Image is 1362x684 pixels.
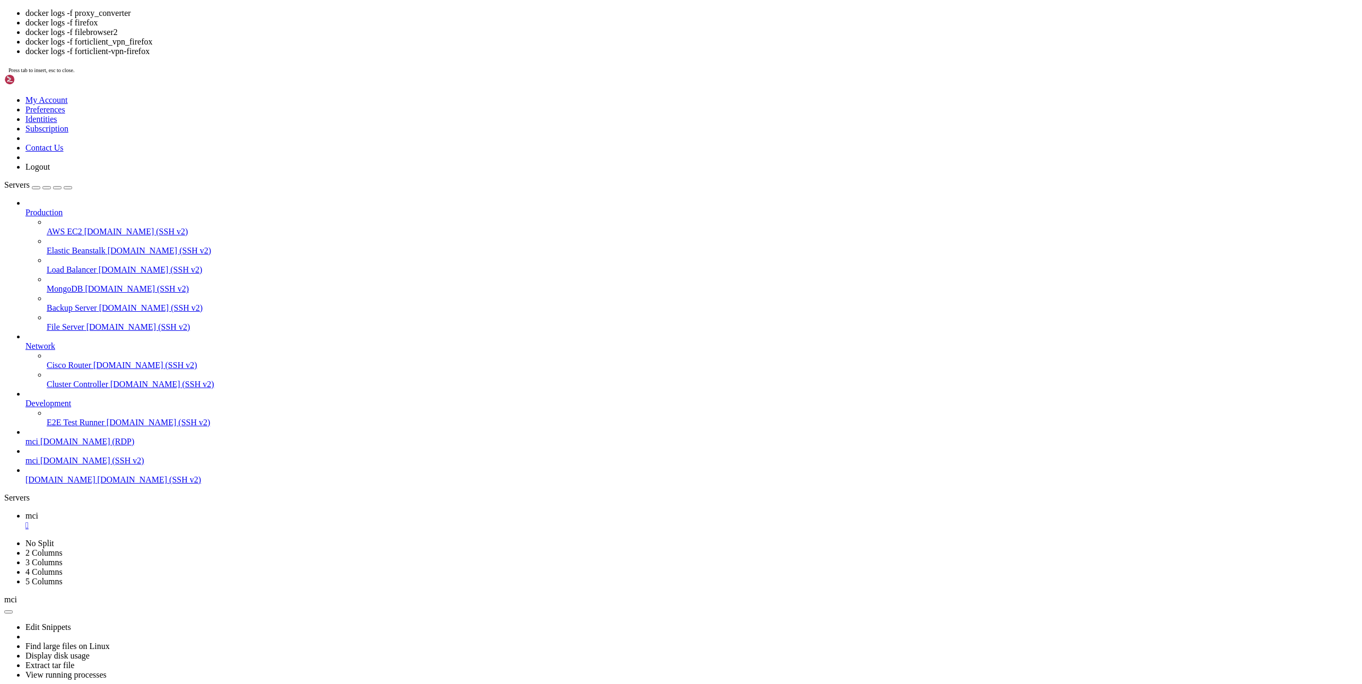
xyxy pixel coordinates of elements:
[4,595,17,604] span: mci
[40,456,144,465] span: [DOMAIN_NAME] (SSH v2)
[47,370,1358,389] li: Cluster Controller [DOMAIN_NAME] (SSH v2)
[110,380,214,389] span: [DOMAIN_NAME] (SSH v2)
[99,265,203,274] span: [DOMAIN_NAME] (SSH v2)
[25,539,54,548] a: No Split
[25,124,68,133] a: Subscription
[25,437,38,446] span: mci
[25,399,1358,408] a: Development
[25,661,74,670] a: Extract tar file
[25,548,63,557] a: 2 Columns
[25,651,90,660] a: Display disk usage
[25,18,1358,28] li: docker logs -f firefox
[8,67,74,73] span: Press tab to insert, esc to close.
[25,162,50,171] a: Logout
[4,90,1224,100] x-row: root@Tech-IOT:/home/admin/server_util# docker logs -
[4,42,1224,52] x-row: root@Tech-IOT:/home/admin/server_util# curl localhost:9214
[25,456,38,465] span: mci
[47,265,1358,275] a: Load Balancer [DOMAIN_NAME] (SSH v2)
[237,90,241,100] div: (52, 9)
[25,446,1358,466] li: mci [DOMAIN_NAME] (SSH v2)
[25,558,63,567] a: 3 Columns
[47,408,1358,427] li: E2E Test Runner [DOMAIN_NAME] (SSH v2)
[115,72,132,80] span: 9214
[25,567,63,576] a: 4 Columns
[47,284,1358,294] a: MongoDB [DOMAIN_NAME] (SSH v2)
[98,475,202,484] span: [DOMAIN_NAME] (SSH v2)
[93,361,197,370] span: [DOMAIN_NAME] (SSH v2)
[4,180,30,189] span: Servers
[47,265,97,274] span: Load Balancer
[4,180,72,189] a: Servers
[47,418,104,427] span: E2E Test Runner
[47,303,97,312] span: Backup Server
[47,313,1358,332] li: File Server [DOMAIN_NAME] (SSH v2)
[47,217,1358,236] li: AWS EC2 [DOMAIN_NAME] (SSH v2)
[25,456,1358,466] a: mci [DOMAIN_NAME] (SSH v2)
[25,389,1358,427] li: Development
[47,236,1358,256] li: Elastic Beanstalk [DOMAIN_NAME] (SSH v2)
[47,227,82,236] span: AWS EC2
[4,81,1224,90] x-row: tcp6 0 0 ::: :::* LISTEN 638376/docker-proxy
[4,33,1224,42] x-row: curl: (56) Recv failure: Connection reset by peer
[47,303,1358,313] a: Backup Server [DOMAIN_NAME] (SSH v2)
[47,275,1358,294] li: MongoDB [DOMAIN_NAME] (SSH v2)
[4,493,1358,503] div: Servers
[25,511,1358,530] a: mci
[4,71,1224,81] x-row: tcp 0 0 [URL]: [TECHNICAL_ID]:* LISTEN 638355/docker-proxy
[25,427,1358,446] li: mci [DOMAIN_NAME] (RDP)
[84,227,188,236] span: [DOMAIN_NAME] (SSH v2)
[4,52,1224,62] x-row: curl: (56) Recv failure: Connection reset by peer
[25,8,1358,18] li: docker logs -f proxy_converter
[47,361,1358,370] a: Cisco Router [DOMAIN_NAME] (SSH v2)
[25,399,71,408] span: Development
[25,475,95,484] span: [DOMAIN_NAME]
[47,351,1358,370] li: Cisco Router [DOMAIN_NAME] (SSH v2)
[47,246,1358,256] a: Elastic Beanstalk [DOMAIN_NAME] (SSH v2)
[4,23,1224,33] x-row: root@Tech-IOT:/home/admin/server_util# curl localhost:9214
[25,577,63,586] a: 5 Columns
[25,521,1358,530] a: 
[47,418,1358,427] a: E2E Test Runner [DOMAIN_NAME] (SSH v2)
[4,74,65,85] img: Shellngn
[47,322,84,331] span: File Server
[25,28,1358,37] li: docker logs -f filebrowser2
[25,208,1358,217] a: Production
[47,227,1358,236] a: AWS EC2 [DOMAIN_NAME] (SSH v2)
[85,284,189,293] span: [DOMAIN_NAME] (SSH v2)
[86,322,190,331] span: [DOMAIN_NAME] (SSH v2)
[25,47,1358,56] li: docker logs -f forticlient-vpn-firefox
[47,246,106,255] span: Elastic Beanstalk
[107,418,211,427] span: [DOMAIN_NAME] (SSH v2)
[47,256,1358,275] li: Load Balancer [DOMAIN_NAME] (SSH v2)
[25,511,38,520] span: mci
[4,14,1224,23] x-row: curl: (56) Recv failure: Connection reset by peer
[25,198,1358,332] li: Production
[25,466,1358,485] li: [DOMAIN_NAME] [DOMAIN_NAME] (SSH v2)
[108,246,212,255] span: [DOMAIN_NAME] (SSH v2)
[25,37,1358,47] li: docker logs -f forticlient_vpn_firefox
[25,341,55,350] span: Network
[47,284,83,293] span: MongoDB
[47,380,1358,389] a: Cluster Controller [DOMAIN_NAME] (SSH v2)
[25,642,110,651] a: Find large files on Linux
[25,670,107,679] a: View running processes
[4,4,1224,14] x-row: root@Tech-IOT:/home/admin/server_util# curl localhost:9214
[99,303,203,312] span: [DOMAIN_NAME] (SSH v2)
[47,361,91,370] span: Cisco Router
[25,115,57,124] a: Identities
[4,62,1224,71] x-row: root@Tech-IOT:/home/admin/server_util# netstat -tupln | grep 9214
[25,475,1358,485] a: [DOMAIN_NAME] [DOMAIN_NAME] (SSH v2)
[25,341,1358,351] a: Network
[25,95,68,104] a: My Account
[25,143,64,152] a: Contact Us
[25,622,71,632] a: Edit Snippets
[25,332,1358,389] li: Network
[47,322,1358,332] a: File Server [DOMAIN_NAME] (SSH v2)
[25,437,1358,446] a: mci [DOMAIN_NAME] (RDP)
[25,208,63,217] span: Production
[47,380,108,389] span: Cluster Controller
[40,437,134,446] span: [DOMAIN_NAME] (RDP)
[102,81,119,90] span: 9214
[25,105,65,114] a: Preferences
